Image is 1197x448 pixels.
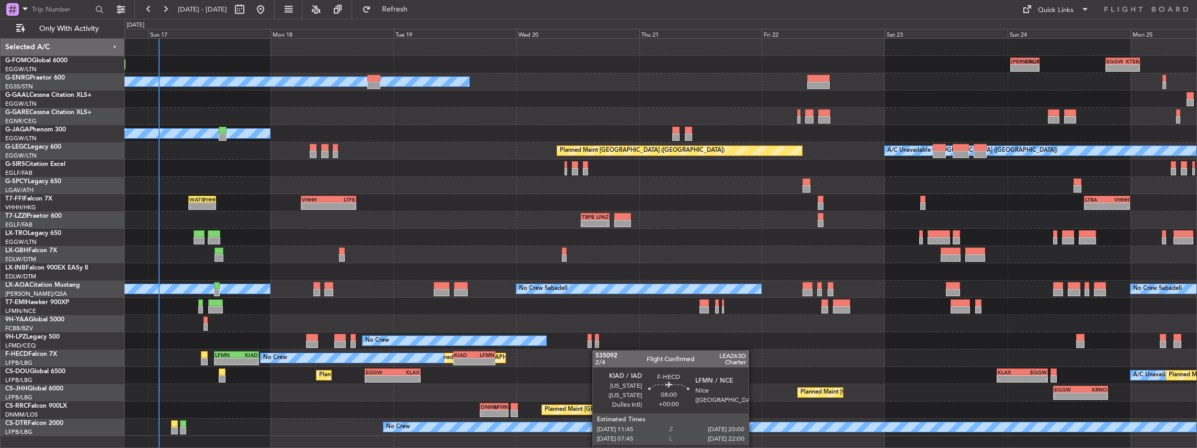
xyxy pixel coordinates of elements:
a: G-LEGCLegacy 600 [5,144,61,150]
a: G-JAGAPhenom 300 [5,127,66,133]
a: EGNR/CEG [5,117,37,125]
a: G-ENRGPraetor 600 [5,75,65,81]
div: EGGW [1022,369,1047,375]
div: - [1011,65,1025,71]
span: 9H-LPZ [5,334,26,340]
a: 9H-YAAGlobal 5000 [5,317,64,323]
a: F-HECDFalcon 7X [5,351,57,357]
a: LGAV/ATH [5,186,33,194]
div: - [481,410,494,417]
span: G-JAGA [5,127,29,133]
div: LPAZ [595,214,608,220]
div: EGGW [366,369,392,375]
a: G-GAALCessna Citation XLS+ [5,92,92,98]
div: [PERSON_NAME] [1011,58,1025,64]
div: Thu 21 [639,29,762,38]
a: LX-AOACitation Mustang [5,282,80,288]
div: No Crew Sabadell [1133,281,1182,297]
a: CS-JHHGlobal 6000 [5,386,63,392]
a: EGGW/LTN [5,135,37,142]
span: G-GARE [5,109,29,116]
div: - [1106,65,1123,71]
div: - [1080,393,1106,399]
a: LFPB/LBG [5,428,32,436]
div: No Crew [263,350,287,366]
a: LFPB/LBG [5,394,32,401]
input: Trip Number [32,2,92,17]
div: KRNO [1080,386,1106,393]
div: - [202,203,216,209]
a: LFPB/LBG [5,359,32,367]
div: A/C Unavailable [1133,367,1177,383]
span: LX-INB [5,265,26,271]
div: WATO [189,196,202,203]
div: [DATE] [127,21,144,30]
a: EGGW/LTN [5,238,37,246]
div: Planned Maint [GEOGRAPHIC_DATA] ([GEOGRAPHIC_DATA]) [545,402,709,418]
div: - [189,203,202,209]
div: - [494,410,507,417]
div: A/C Unavailable [GEOGRAPHIC_DATA] ([GEOGRAPHIC_DATA]) [887,143,1057,159]
a: LX-GBHFalcon 7X [5,248,57,254]
a: G-SIRSCitation Excel [5,161,65,167]
div: Wed 20 [516,29,639,38]
span: T7-LZZI [5,213,27,219]
a: LX-INBFalcon 900EX EASy II [5,265,88,271]
a: DNMM/LOS [5,411,38,419]
a: T7-EMIHawker 900XP [5,299,69,306]
a: EGGW/LTN [5,100,37,108]
div: HKJK [696,386,717,393]
a: LFPB/LBG [5,376,32,384]
a: G-SPCYLegacy 650 [5,178,61,185]
span: G-SPCY [5,178,28,185]
a: LX-TROLegacy 650 [5,230,61,237]
div: - [717,393,738,399]
div: EGGW [1106,58,1123,64]
a: CS-RRCFalcon 900LX [5,403,67,409]
div: - [1022,376,1047,382]
div: LTFE [329,196,355,203]
div: Quick Links [1038,5,1074,16]
a: EGSS/STN [5,83,33,91]
span: F-HECD [5,351,28,357]
div: - [696,393,717,399]
span: G-SIRS [5,161,25,167]
div: LTBA [1085,196,1107,203]
span: CS-DTR [5,420,28,427]
div: - [582,220,595,227]
span: G-ENRG [5,75,30,81]
div: DNMM [481,404,494,410]
a: CS-DTRFalcon 2000 [5,420,63,427]
a: G-GARECessna Citation XLS+ [5,109,92,116]
button: Quick Links [1017,1,1094,18]
div: VHHH [202,196,216,203]
span: [DATE] - [DATE] [178,5,227,14]
button: Only With Activity [12,20,114,37]
a: EGLF/FAB [5,169,32,177]
div: Planned Maint [GEOGRAPHIC_DATA] ([GEOGRAPHIC_DATA]) [800,385,965,400]
div: - [1054,393,1080,399]
span: CS-JHH [5,386,28,392]
span: CS-DOU [5,368,30,375]
a: EGGW/LTN [5,152,37,160]
div: EGGW [1025,58,1038,64]
span: T7-EMI [5,299,26,306]
div: LFMN [215,352,236,358]
div: VHHH [302,196,329,203]
div: TBPB [582,214,595,220]
div: KLAX [998,369,1022,375]
span: G-FOMO [5,58,32,64]
div: - [454,359,475,365]
div: LFMN [475,352,495,358]
div: EGKB [717,386,738,393]
div: Sat 23 [885,29,1008,38]
a: 9H-LPZLegacy 500 [5,334,60,340]
span: G-GAAL [5,92,29,98]
a: CS-DOUGlobal 6500 [5,368,65,375]
span: LX-GBH [5,248,28,254]
span: LX-AOA [5,282,29,288]
span: 9H-YAA [5,317,29,323]
a: EGLF/FAB [5,221,32,229]
div: Sun 17 [148,29,271,38]
div: No Crew [386,419,410,435]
